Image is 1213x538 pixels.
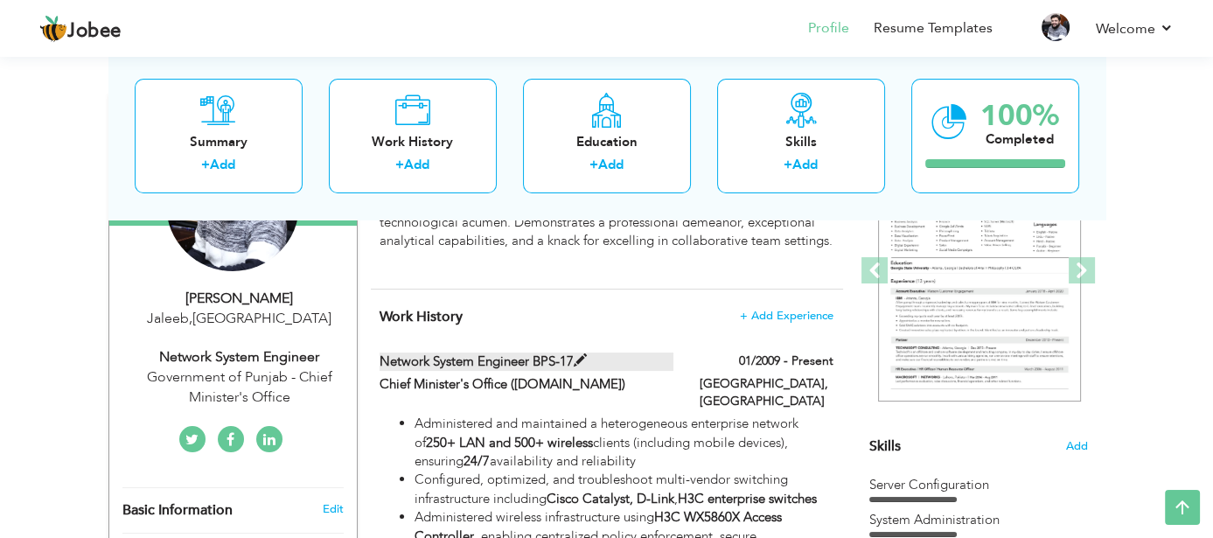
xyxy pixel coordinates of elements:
img: Profile Img [1042,13,1070,41]
a: Welcome [1096,18,1174,39]
strong: H3C enterprise switches [678,490,817,507]
div: Jaleeb [GEOGRAPHIC_DATA] [122,309,357,329]
a: Jobee [39,15,122,43]
span: , [189,309,192,328]
label: Chief Minister's Office ([DOMAIN_NAME]) [380,375,673,394]
a: Profile [808,18,849,38]
a: Edit [322,501,343,517]
a: Add [404,157,429,174]
div: Work History [343,133,483,151]
label: 01/2009 - Present [739,353,833,370]
strong: 250+ LAN and 500+ wireless [426,434,593,451]
div: Completed [980,130,1059,149]
div: System Administration [869,511,1088,529]
label: [GEOGRAPHIC_DATA], [GEOGRAPHIC_DATA] [700,375,833,410]
li: Configured, optimized, and troubleshoot multi-vendor switching infrastructure including , [415,471,833,508]
span: Jobee [67,22,122,41]
a: Add [598,157,624,174]
div: [PERSON_NAME] [122,289,357,309]
div: 100% [980,101,1059,130]
div: Skills [731,133,871,151]
div: Server Configuration [869,476,1088,494]
span: Work History [380,307,463,326]
h4: This helps to show the companies you have worked for. [380,308,833,325]
a: Add [792,157,818,174]
label: + [589,157,598,175]
label: + [784,157,792,175]
img: jobee.io [39,15,67,43]
li: Administered and maintained a heterogeneous enterprise network of clients (including mobile devic... [415,415,833,471]
strong: 24/7 [464,452,490,470]
a: Add [210,157,235,174]
span: + Add Experience [740,310,833,322]
label: + [395,157,404,175]
label: Network System Engineer BPS-17 [380,353,673,371]
span: Skills [869,437,901,456]
a: Resume Templates [874,18,993,38]
strong: Cisco Catalyst, D-Link [547,490,674,507]
div: Education [537,133,677,151]
div: Government of Punjab - Chief Minister's Office [122,367,357,408]
div: Summary [149,133,289,151]
span: Add [1066,438,1088,455]
label: + [201,157,210,175]
span: Basic Information [122,503,233,519]
div: Network System Engineer [122,347,357,367]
